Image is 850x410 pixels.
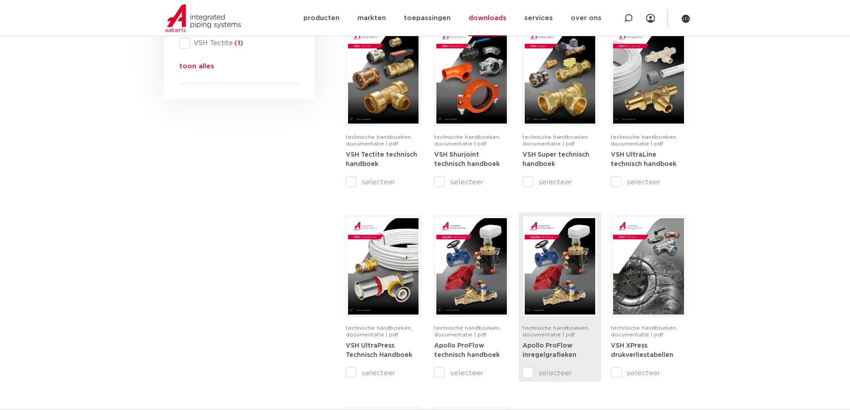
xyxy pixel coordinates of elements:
[522,343,576,359] strong: Apollo ProFlow inregelgrafieken
[613,27,684,124] img: VSH-UltraLine_A4TM_5010216_2022_1.0_NL-pdf.jpg
[434,343,500,359] strong: Apollo ProFlow technisch handboek
[346,177,421,187] label: selecteer
[611,151,676,168] a: VSH UltraLine technisch handboek
[611,368,686,378] label: selecteer
[434,325,501,337] span: technische handboeken, documentatie | pdf
[522,368,597,378] label: selecteer
[346,151,417,168] a: VSH Tectite technisch handboek
[346,152,417,168] strong: VSH Tectite technisch handboek
[434,134,501,146] span: technische handboeken, documentatie | pdf
[346,368,421,378] label: selecteer
[522,342,576,359] a: Apollo ProFlow inregelgrafieken
[346,342,412,359] a: VSH UltraPress Technisch Handboek
[434,177,509,187] label: selecteer
[434,342,500,359] a: Apollo ProFlow technisch handboek
[525,218,595,315] img: Apollo-ProFlow_A4FlowCharts_5009941-2022-1.0_NL-pdf.jpg
[611,152,676,168] strong: VSH UltraLine technisch handboek
[179,61,214,75] button: toon alles
[611,134,677,146] span: technische handboeken, documentatie | pdf
[233,40,243,46] span: (1)
[522,325,589,337] span: technische handboeken, documentatie | pdf
[346,343,412,359] strong: VSH UltraPress Technisch Handboek
[434,368,509,378] label: selecteer
[436,218,507,315] img: Apollo-ProFlow-A4TM_5010004_2022_1.0_NL-1-pdf.jpg
[348,218,419,315] img: VSH-UltraPress_A4TM_5008751_2025_3.0_NL-pdf.jpg
[611,177,686,187] label: selecteer
[346,134,412,146] span: technische handboeken, documentatie | pdf
[522,152,589,168] strong: VSH Super technisch handboek
[611,325,677,337] span: technische handboeken, documentatie | pdf
[434,152,500,168] strong: VSH Shurjoint technisch handboek
[611,342,673,359] a: VSH XPress drukverliestabellen
[348,27,419,124] img: VSH-Tectite_A4TM_5009376-2024-2.0_NL-pdf.jpg
[522,134,589,146] span: technische handboeken, documentatie | pdf
[190,39,299,48] span: VSH Tectite
[522,177,597,187] label: selecteer
[436,27,507,124] img: VSH-Shurjoint_A4TM_5008731_2024_3.0_EN-pdf.jpg
[179,38,299,49] div: VSH Tectite(1)
[611,343,673,359] strong: VSH XPress drukverliestabellen
[522,151,589,168] a: VSH Super technisch handboek
[613,218,684,315] img: VSH-XPress_PLT_A4_5007629_2024-2.0_NL-pdf.jpg
[525,27,595,124] img: VSH-Super_A4TM_5007411-2022-2.1_NL-1-pdf.jpg
[346,325,412,337] span: technische handboeken, documentatie | pdf
[434,151,500,168] a: VSH Shurjoint technisch handboek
